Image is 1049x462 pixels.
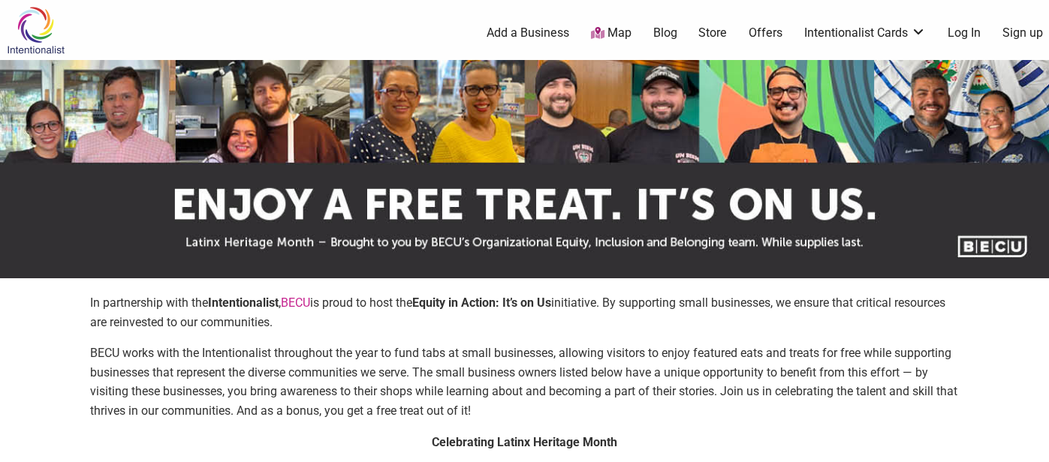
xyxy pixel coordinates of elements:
a: Map [591,25,632,42]
p: BECU works with the Intentionalist throughout the year to fund tabs at small businesses, allowing... [90,343,959,420]
strong: Intentionalist [208,295,279,310]
a: Add a Business [487,25,569,41]
strong: Celebrating Latinx Heritage Month [432,435,617,449]
a: Intentionalist Cards [804,25,926,41]
a: Log In [948,25,981,41]
strong: Equity in Action: It’s on Us [412,295,551,310]
a: Store [698,25,727,41]
p: In partnership with the , is proud to host the initiative. By supporting small businesses, we ens... [90,293,959,331]
a: Offers [749,25,782,41]
a: Sign up [1002,25,1043,41]
a: Blog [653,25,677,41]
a: BECU [281,295,310,310]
